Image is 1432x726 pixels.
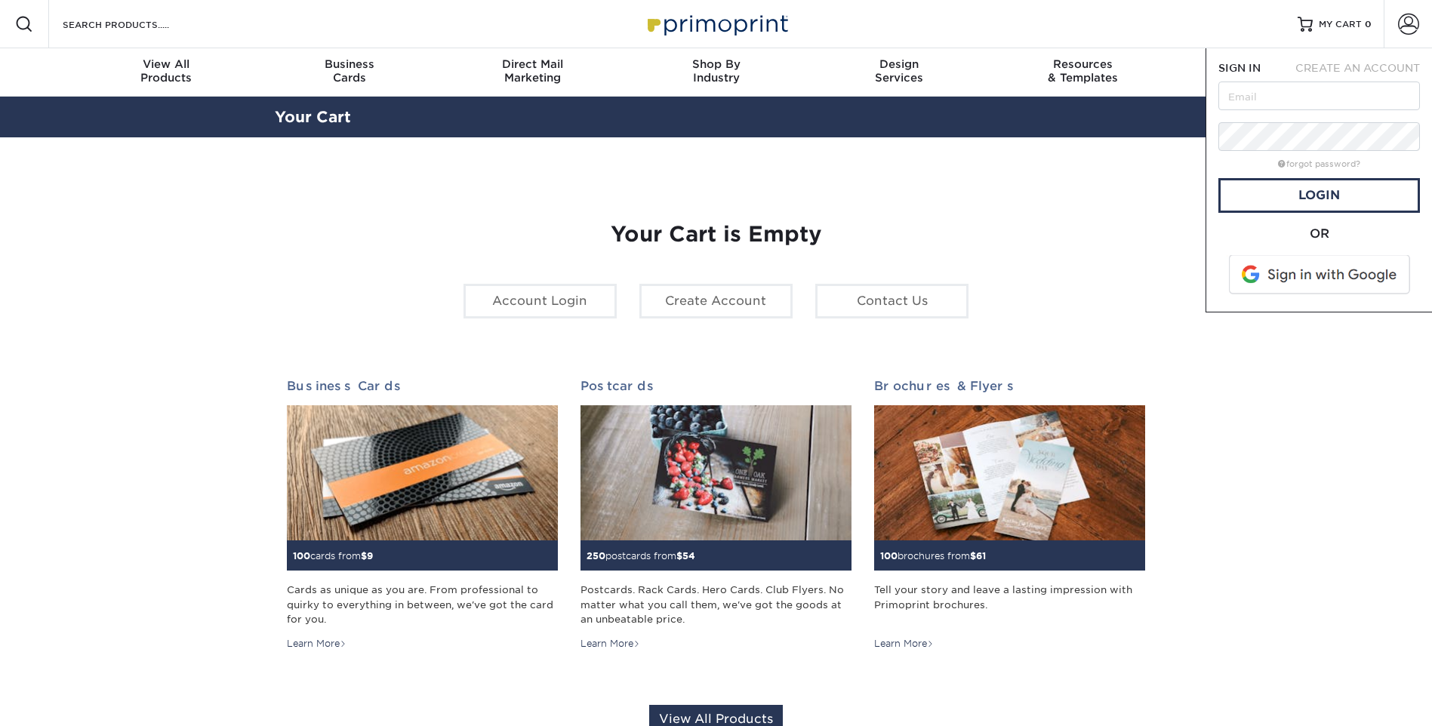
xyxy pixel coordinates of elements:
[580,379,852,393] h2: Postcards
[808,57,991,85] div: Services
[874,405,1145,541] img: Brochures & Flyers
[874,379,1145,393] h2: Brochures & Flyers
[676,550,682,561] span: $
[874,583,1145,626] div: Tell your story and leave a lasting impression with Primoprint brochures.
[257,57,441,71] span: Business
[580,637,640,651] div: Learn More
[1218,82,1420,110] input: Email
[682,550,695,561] span: 54
[75,57,258,85] div: Products
[1218,62,1261,74] span: SIGN IN
[287,637,346,651] div: Learn More
[1278,159,1360,169] a: forgot password?
[874,379,1145,651] a: Brochures & Flyers 100brochures from$61 Tell your story and leave a lasting impression with Primo...
[441,57,624,85] div: Marketing
[463,284,617,318] a: Account Login
[257,48,441,97] a: BusinessCards
[1365,19,1372,29] span: 0
[976,550,986,561] span: 61
[1319,18,1362,31] span: MY CART
[367,550,373,561] span: 9
[624,57,808,85] div: Industry
[1175,57,1358,85] div: & Support
[580,379,852,651] a: Postcards 250postcards from$54 Postcards. Rack Cards. Hero Cards. Club Flyers. No matter what you...
[257,57,441,85] div: Cards
[639,284,793,318] a: Create Account
[587,550,695,561] small: postcards from
[75,48,258,97] a: View AllProducts
[808,57,991,71] span: Design
[991,48,1175,97] a: Resources& Templates
[624,57,808,71] span: Shop By
[75,57,258,71] span: View All
[580,583,852,626] div: Postcards. Rack Cards. Hero Cards. Club Flyers. No matter what you call them, we've got the goods...
[880,550,898,561] span: 100
[275,108,351,126] a: Your Cart
[441,57,624,71] span: Direct Mail
[815,284,969,318] a: Contact Us
[287,583,558,626] div: Cards as unique as you are. From professional to quirky to everything in between, we've got the c...
[1295,62,1420,74] span: CREATE AN ACCOUNT
[293,550,310,561] span: 100
[287,379,558,651] a: Business Cards 100cards from$9 Cards as unique as you are. From professional to quirky to everyth...
[874,637,934,651] div: Learn More
[580,405,852,541] img: Postcards
[287,379,558,393] h2: Business Cards
[970,550,976,561] span: $
[1218,178,1420,213] a: Login
[808,48,991,97] a: DesignServices
[641,8,792,40] img: Primoprint
[441,48,624,97] a: Direct MailMarketing
[880,550,986,561] small: brochures from
[1218,225,1420,243] div: OR
[61,15,208,33] input: SEARCH PRODUCTS.....
[287,405,558,541] img: Business Cards
[624,48,808,97] a: Shop ByIndustry
[287,222,1146,248] h1: Your Cart is Empty
[293,550,373,561] small: cards from
[1175,57,1358,71] span: Contact
[991,57,1175,71] span: Resources
[991,57,1175,85] div: & Templates
[1175,48,1358,97] a: Contact& Support
[361,550,367,561] span: $
[587,550,605,561] span: 250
